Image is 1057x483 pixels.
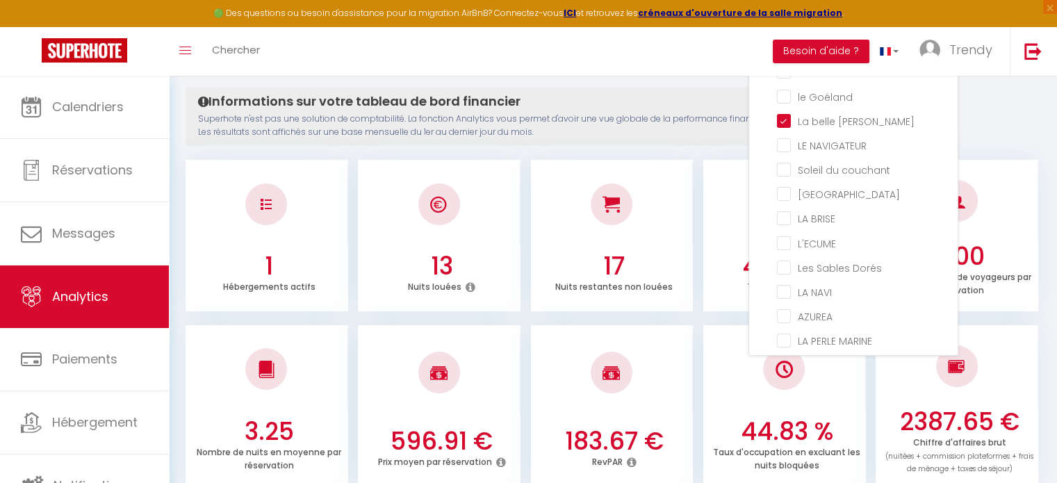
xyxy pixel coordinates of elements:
span: Hébergement [52,414,138,431]
p: Taux d'occupation [747,278,827,293]
p: Nombre moyen de voyageurs par réservation [887,268,1031,296]
p: Nombre de nuits en moyenne par réservation [197,443,341,471]
a: Chercher [202,27,270,76]
span: La belle [PERSON_NAME] [798,115,915,129]
span: Analytics [52,288,108,305]
button: Ouvrir le widget de chat LiveChat [11,6,53,47]
img: NO IMAGE [948,358,965,375]
span: L'ECUME [798,237,836,251]
button: Besoin d'aide ? [773,40,869,63]
a: créneaux d'ouverture de la salle migration [638,7,842,19]
h4: Informations sur votre tableau de bord financier [198,94,846,109]
img: NO IMAGE [261,199,272,210]
img: Super Booking [42,38,127,63]
span: Réservations [52,161,133,179]
p: Hébergements actifs [223,278,316,293]
span: Chercher [212,42,260,57]
p: Chiffre d'affaires brut [885,434,1033,475]
h3: 43.33 % [712,252,862,281]
h3: 596.91 € [366,427,517,456]
p: Prix moyen par réservation [377,453,491,468]
span: Trendy [949,41,992,58]
img: logout [1024,42,1042,60]
span: Calendriers [52,98,124,115]
span: le Goéland [798,90,853,104]
span: LA NAVI [798,286,832,300]
p: Nuits louées [408,278,461,293]
h3: 1 [194,252,345,281]
span: Messages [52,224,115,242]
a: ... Trendy [909,27,1010,76]
img: NO IMAGE [776,361,793,378]
h3: 3.25 [194,417,345,446]
h3: 17 [539,252,689,281]
span: Les Sables Dorés [798,261,882,275]
span: Paiements [52,350,117,368]
span: (nuitées + commission plateformes + frais de ménage + taxes de séjour) [885,451,1033,475]
p: Taux d'occupation en excluant les nuits bloquées [713,443,860,471]
h3: 44.83 % [712,417,862,446]
span: LE NAVIGATEUR [798,139,867,153]
iframe: Chat [998,420,1047,473]
a: ICI [564,7,576,19]
img: ... [919,40,940,60]
p: RevPAR [592,453,623,468]
h3: 3.00 [884,242,1035,271]
h3: 13 [366,252,517,281]
p: Superhote n'est pas une solution de comptabilité. La fonction Analytics vous permet d'avoir une v... [198,113,846,139]
p: Nuits restantes non louées [555,278,673,293]
h3: 183.67 € [539,427,689,456]
h3: 2387.65 € [884,407,1035,436]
